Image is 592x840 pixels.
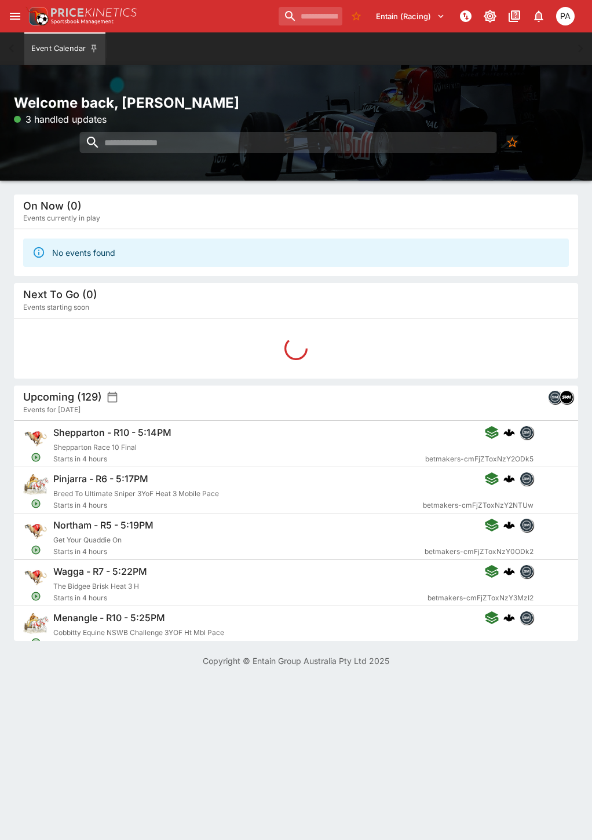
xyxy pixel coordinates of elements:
button: open drawer [5,6,25,27]
img: betmakers.png [520,611,533,624]
button: Peter Addley [553,3,578,29]
span: Starts in 4 hours [53,592,427,604]
span: The Bidgee Brisk Heat 3 H [53,582,139,590]
img: logo-cerberus.svg [503,612,515,623]
span: betmakers-cmFjZToxNzY2NTUw [423,500,533,511]
div: No events found [52,242,115,263]
h6: Shepparton - R10 - 5:14PM [53,426,171,438]
button: No Bookmarks [502,132,523,153]
div: cerberus [503,566,515,577]
div: betmakers [520,425,533,439]
div: betmakers [520,564,533,578]
input: search [80,132,497,153]
div: Peter Addley [556,7,575,25]
img: betmakers.png [549,391,561,404]
div: betmakers [520,611,533,625]
img: logo-cerberus.svg [503,473,515,485]
svg: Open [31,545,41,555]
span: Get Your Quaddie On [53,535,122,544]
h5: On Now (0) [23,199,82,212]
p: 3 handled updates [14,112,107,126]
svg: Open [31,498,41,509]
div: cerberus [503,473,515,485]
button: settings [107,391,118,403]
span: Events for [DATE] [23,404,81,416]
img: greyhound_racing.png [23,425,49,451]
div: betmakers [520,472,533,486]
span: Starts in 4 hours [53,500,423,511]
div: cerberus [503,427,515,438]
button: Toggle light/dark mode [480,6,500,27]
button: Event Calendar [24,32,105,65]
h6: Menangle - R10 - 5:25PM [53,611,165,623]
span: betmakers-cmFjZToxNzY2Mjc1 [429,639,533,650]
span: betmakers-cmFjZToxNzY2ODk5 [425,453,533,465]
input: search [279,7,342,25]
img: PriceKinetics [51,8,137,17]
div: samemeetingmulti [560,390,573,404]
img: greyhound_racing.png [23,564,49,590]
div: betmakers [520,518,533,532]
span: Starts in 4 hours [53,639,429,650]
h6: Northam - R5 - 5:19PM [53,519,154,531]
div: betmakers [548,390,562,404]
img: betmakers.png [520,472,533,485]
h6: Wagga - R7 - 5:22PM [53,565,147,577]
button: Select Tenant [369,7,452,25]
img: harness_racing.png [23,611,49,636]
span: Events starting soon [23,302,89,313]
img: logo-cerberus.svg [503,427,515,438]
svg: Open [31,637,41,648]
img: PriceKinetics Logo [25,5,49,28]
img: logo-cerberus.svg [503,566,515,577]
img: samemeetingmulti.png [560,391,573,404]
button: Documentation [504,6,525,27]
span: betmakers-cmFjZToxNzY0ODk2 [425,546,533,557]
span: Breed To Ultimate Sniper 3YoF Heat 3 Mobile Pace [53,489,219,498]
h5: Upcoming (129) [23,390,102,404]
span: Cobbitty Equine NSWB Challenge 3YOF Ht Mbl Pace [53,628,224,637]
button: No Bookmarks [347,7,366,25]
h5: Next To Go (0) [23,288,97,301]
span: Starts in 4 hours [53,546,425,557]
img: betmakers.png [520,519,533,531]
img: harness_racing.png [23,472,49,497]
svg: Open [31,591,41,601]
img: Sportsbook Management [51,19,114,24]
div: cerberus [503,612,515,623]
span: Shepparton Race 10 Final [53,443,137,452]
span: betmakers-cmFjZToxNzY3MzI2 [427,592,533,604]
svg: Open [31,452,41,463]
span: Starts in 4 hours [53,453,425,465]
div: cerberus [503,519,515,531]
span: Events currently in play [23,212,100,224]
h6: Pinjarra - R6 - 5:17PM [53,472,148,485]
img: betmakers.png [520,565,533,578]
button: Notifications [528,6,549,27]
button: NOT Connected to PK [455,6,476,27]
img: betmakers.png [520,426,533,439]
img: greyhound_racing.png [23,518,49,544]
h2: Welcome back, [PERSON_NAME] [14,94,578,112]
img: logo-cerberus.svg [503,519,515,531]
